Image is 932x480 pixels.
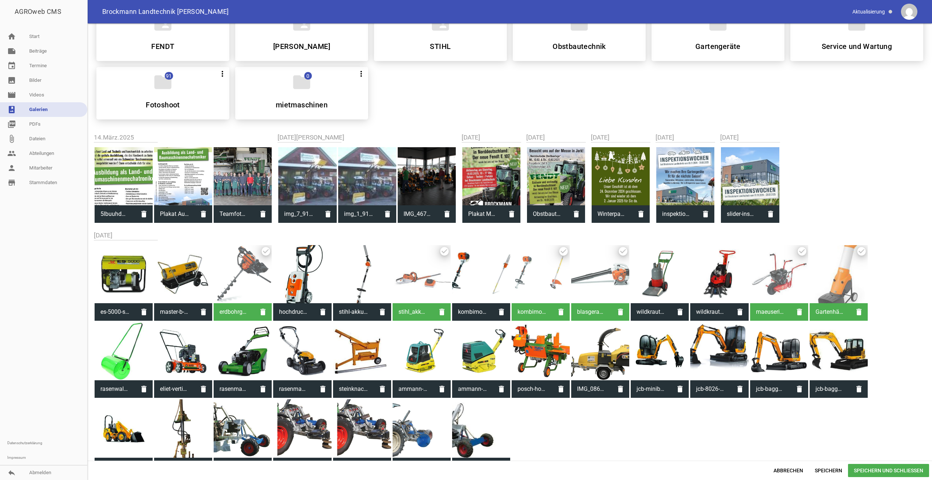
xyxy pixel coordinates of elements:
[7,134,16,143] i: attach_file
[304,72,312,80] span: 0
[433,380,451,398] i: delete
[671,303,689,321] i: delete
[338,205,379,224] span: img_1_9132037043812575_big.jpg
[571,302,612,321] span: blasgeraet-bg56-zoom.jpg
[276,101,328,108] h5: mietmaschinen
[102,8,229,15] span: Brockmann Landtechnik [PERSON_NAME]
[462,205,503,224] span: Plakat Messe E 107 komprimiert.jpg
[762,205,779,223] i: delete
[215,67,229,80] button: more_vert
[319,205,337,223] i: delete
[493,458,510,475] i: delete
[94,133,272,142] h2: 14.März.2025
[591,133,650,142] h2: [DATE]
[690,302,731,321] span: wildkrautbuerste-zoom.jpg
[354,67,368,80] button: more_vert
[438,205,456,223] i: delete
[652,8,784,61] div: Gartengeräte
[314,458,332,475] i: delete
[333,380,374,399] span: steinknacker-zoom.jpg
[850,380,868,398] i: delete
[357,69,366,78] i: more_vert
[314,380,332,398] i: delete
[552,303,570,321] i: delete
[569,14,589,34] i: folder
[822,43,892,50] h5: Service und Wartung
[7,91,16,99] i: movie
[791,380,808,398] i: delete
[374,458,391,475] i: delete
[690,380,731,399] span: jcb-8026-minibagger-zoom.jpg
[154,302,195,321] span: master-b-150-zoom.jpg
[135,303,153,321] i: delete
[810,302,850,321] span: Gartenhäcksler-Stihl.jpg
[721,205,761,224] span: slider-inspektion.jpg
[568,205,585,223] i: delete
[632,205,650,223] i: delete
[273,380,314,399] span: rasenmaeher-stiga-zoom.jpg
[379,205,396,223] i: delete
[768,464,809,477] span: Abbrechen
[154,205,195,224] span: Plakat Ausbildung.jpg
[393,380,433,399] span: ammann-ruettler-apf1240-zoom.jpg
[7,164,16,172] i: person
[398,205,438,224] span: IMG_4670.JPG
[278,205,319,224] span: img_7_91320370930960875_big.jpg
[452,380,493,399] span: ammann-ruettler-apr-2220-zoom.jpg
[810,380,850,399] span: jcb-bagger-86c1-zoom.jpg
[697,205,714,223] i: delete
[214,302,254,321] span: erdbohrgeraet-stihl-zoom.jpg
[493,303,510,321] i: delete
[154,457,195,476] span: pfahldruecker-zoom.jpg
[553,43,606,50] h5: Obstbautechnik
[612,303,629,321] i: delete
[7,105,16,114] i: photo_album
[708,14,728,34] i: folder
[95,457,135,476] span: jcb-hoflader-403-zoom.jpg
[94,231,926,240] h2: [DATE]
[153,14,173,34] i: folder_shared
[750,302,791,321] span: maeuserich-wuehlmausvernichter-zoom.jpg
[433,458,451,475] i: delete
[7,76,16,85] i: image
[146,101,180,108] h5: Fotoshoot
[273,457,314,476] span: plantgatboor-2.jpg
[430,43,451,50] h5: STIHL
[7,149,16,158] i: people
[214,380,254,399] span: rasenmaeher-viking-zoom.jpg
[333,302,374,321] span: stihl-akku-heckenschneider-hla-65-zoom.jpg
[720,133,780,142] h2: [DATE]
[7,120,16,129] i: picture_as_pdf
[452,457,493,476] span: universalrahmen_mit_wurzelmesser.jpg
[235,67,368,119] div: mietmaschinen
[430,14,451,34] i: folder_shared
[750,380,791,399] span: jcb-bagger-8055-zoom.jpg
[254,303,272,321] i: delete
[291,72,312,92] i: folder
[452,302,493,321] span: kombimotor-stihl-mit-hochentaster-zoom.jpg
[503,205,520,223] i: delete
[393,302,433,321] span: stihl_akku-heckenschere-zoom.jpg
[235,8,368,61] div: MASSEY FERGUSON
[7,468,16,477] i: reply
[195,303,212,321] i: delete
[153,72,173,92] i: folder
[791,303,808,321] i: delete
[790,8,923,61] div: Service und Wartung
[571,380,612,399] span: IMG_0860.jpg
[135,205,153,223] i: delete
[214,457,254,476] span: universalrahmen_mit_planierbalken-zoom.jpg
[848,464,929,477] span: Speichern und Schließen
[512,380,552,399] span: posch-holzspalter-zoom.jpg
[512,302,552,321] span: kombimotor-stihl-mit-sense-zoom.jpg
[433,303,451,321] i: delete
[218,69,227,78] i: more_vert
[7,47,16,56] i: note
[513,8,646,61] div: Obstbautechnik
[254,458,272,475] i: delete
[135,458,153,475] i: delete
[374,380,391,398] i: delete
[374,303,391,321] i: delete
[671,380,689,398] i: delete
[195,380,212,398] i: delete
